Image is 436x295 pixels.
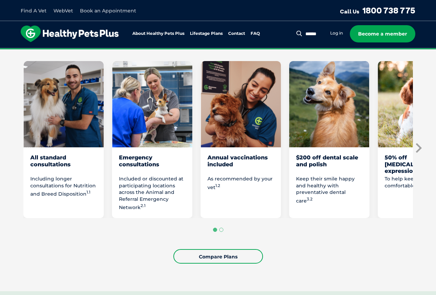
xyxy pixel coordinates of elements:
[87,190,90,195] sup: 1.1
[53,8,73,14] a: WebVet
[119,154,185,174] div: Emergency consultations
[350,25,415,42] a: Become a member
[215,183,220,188] sup: 1.2
[296,176,363,204] p: Keep their smile happy and healthy with preventative dental care
[207,176,274,191] p: As recommended by your vet
[228,31,245,36] a: Contact
[80,8,136,14] a: Book an Appointment
[330,30,343,36] a: Log in
[23,61,104,218] li: 1 of 8
[295,30,304,37] button: Search
[21,26,119,42] img: hpp-logo
[112,61,192,218] li: 2 of 8
[21,8,47,14] a: Find A Vet
[413,143,423,153] button: Next slide
[340,5,415,16] a: Call Us1800 738 775
[141,203,145,208] sup: 2.1
[213,228,217,232] button: Go to page 1
[119,176,185,211] p: Included or discounted at participating locations across the Animal and Referral Emergency Network
[89,48,347,55] span: Proactive, preventative wellness program designed to keep your pet healthier and happier for longer
[173,249,263,264] a: Compare Plans
[190,31,223,36] a: Lifestage Plans
[289,61,369,218] li: 4 of 8
[30,176,97,197] p: Including longer consultations for Nutrition and Breed Disposition
[207,154,274,174] div: Annual vaccinations included
[340,8,359,15] span: Call Us
[30,154,97,174] div: All standard consultations
[296,154,363,174] div: $200 off dental scale and polish
[251,31,260,36] a: FAQ
[219,228,223,232] button: Go to page 2
[132,31,184,36] a: About Healthy Pets Plus
[23,227,413,233] ul: Select a slide to show
[201,61,281,218] li: 3 of 8
[307,197,313,201] sup: 3.2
